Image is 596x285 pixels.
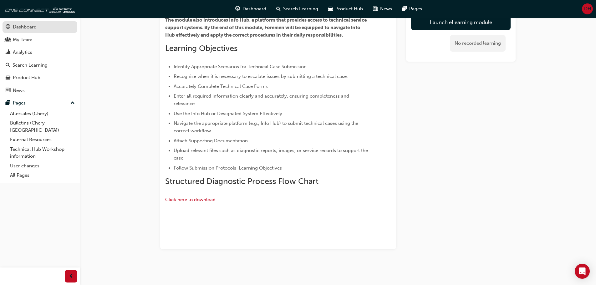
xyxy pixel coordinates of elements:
[3,97,77,109] button: Pages
[235,5,240,13] span: guage-icon
[3,85,77,96] a: News
[6,63,10,68] span: search-icon
[3,47,77,58] a: Analytics
[13,23,37,31] div: Dashboard
[3,34,77,46] a: My Team
[230,3,271,15] a: guage-iconDashboard
[165,17,368,38] span: The module also introduces Info Hub, a platform that provides access to technical service support...
[6,88,10,94] span: news-icon
[8,118,77,135] a: Bulletins (Chery - [GEOGRAPHIC_DATA])
[3,59,77,71] a: Search Learning
[13,36,33,43] div: My Team
[335,5,363,13] span: Product Hub
[276,5,281,13] span: search-icon
[174,64,307,69] span: Identify Appropriate Scenarios for Technical Case Submission
[380,5,392,13] span: News
[174,148,369,161] span: Upload relevant files such as diagnostic reports, images, or service records to support the case.
[402,5,407,13] span: pages-icon
[283,5,318,13] span: Search Learning
[8,145,77,161] a: Technical Hub Workshop information
[582,3,593,14] button: DH
[368,3,397,15] a: news-iconNews
[373,5,378,13] span: news-icon
[411,14,511,30] a: Launch eLearning module
[323,3,368,15] a: car-iconProduct Hub
[174,165,236,171] span: Follow Submission Protocols
[69,272,74,280] span: prev-icon
[397,3,427,15] a: pages-iconPages
[70,99,75,107] span: up-icon
[174,111,282,116] span: Use the Info Hub or Designated System Effectively
[13,62,48,69] div: Search Learning
[575,264,590,279] div: Open Intercom Messenger
[174,120,359,134] span: Navigate the appropriate platform (e.g., Info Hub) to submit technical cases using the correct wo...
[8,109,77,119] a: Aftersales (Chery)
[242,5,266,13] span: Dashboard
[174,138,248,144] span: Attach Supporting Documentation
[328,5,333,13] span: car-icon
[584,5,591,13] span: DH
[174,74,348,79] span: Recognise when it is necessary to escalate issues by submitting a technical case.
[3,21,77,33] a: Dashboard
[409,5,422,13] span: Pages
[6,100,10,106] span: pages-icon
[8,135,77,145] a: External Resources
[8,170,77,180] a: All Pages
[13,99,26,107] div: Pages
[174,93,350,106] span: Enter all required information clearly and accurately, ensuring completeness and relevance.
[165,197,216,202] a: Click here to download
[174,84,268,89] span: Accurately Complete Technical Case Forms
[8,161,77,171] a: User changes
[271,3,323,15] a: search-iconSearch Learning
[13,74,40,81] div: Product Hub
[165,176,318,186] span: Structured Diagnostic Process Flow Chart
[13,49,32,56] div: Analytics
[6,50,10,55] span: chart-icon
[165,43,237,53] span: Learning Objectives
[450,35,506,52] div: No recorded learning
[13,87,25,94] div: News
[239,165,282,171] span: Learning Objectives
[6,75,10,81] span: car-icon
[6,24,10,30] span: guage-icon
[6,37,10,43] span: people-icon
[3,20,77,97] button: DashboardMy TeamAnalyticsSearch LearningProduct HubNews
[3,72,77,84] a: Product Hub
[3,3,75,15] img: oneconnect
